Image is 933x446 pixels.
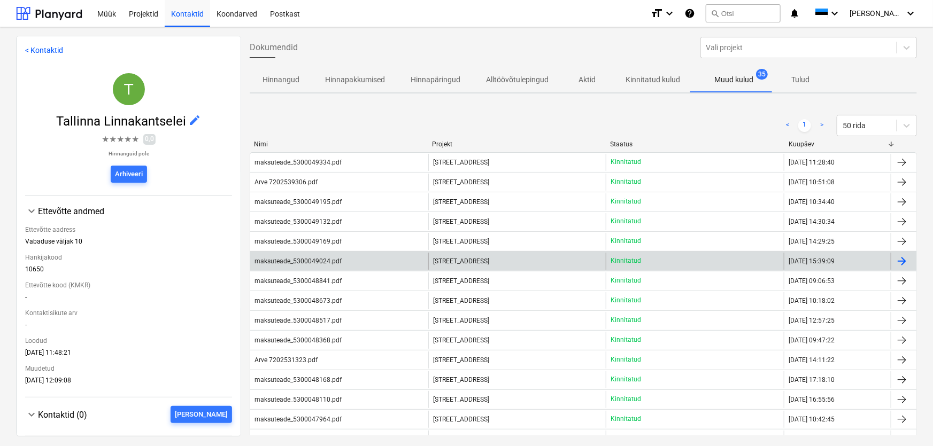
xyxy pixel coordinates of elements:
[880,395,933,446] div: Chat Widget
[25,217,232,388] div: Ettevõtte andmed
[611,197,641,206] p: Kinnitatud
[789,297,835,304] div: [DATE] 10:18:02
[255,257,342,265] div: maksuteade_5300049024.pdf
[255,238,342,245] div: maksuteade_5300049169.pdf
[789,238,835,245] div: [DATE] 14:29:25
[611,414,641,424] p: Kinnitatud
[255,159,342,166] div: maksuteade_5300049334.pdf
[611,256,641,265] p: Kinnitatud
[789,376,835,384] div: [DATE] 17:18:10
[124,133,132,146] span: ★
[433,159,489,166] span: Narva mnt 120
[25,249,232,265] div: Hankijakood
[255,277,342,285] div: maksuteade_5300048841.pdf
[255,178,318,186] div: Arve 7202539306.pdf
[611,237,641,246] p: Kinnitatud
[850,9,903,18] span: [PERSON_NAME]
[789,218,835,225] div: [DATE] 14:30:34
[25,349,232,361] div: [DATE] 11:48:21
[789,416,835,423] div: [DATE] 10:42:45
[38,206,232,216] div: Ettevõtte andmed
[611,217,641,226] p: Kinnitatud
[789,356,835,364] div: [DATE] 14:11:22
[254,140,423,148] div: Nimi
[433,396,489,403] span: Narva mnt 120
[25,293,232,305] div: -
[663,7,676,20] i: keyboard_arrow_down
[115,168,143,181] div: Arhiveeri
[250,41,298,54] span: Dokumendid
[25,305,232,321] div: Kontaktisikute arv
[789,277,835,285] div: [DATE] 09:06:53
[109,133,117,146] span: ★
[433,356,489,364] span: Narva mnt 120
[25,205,232,217] div: Ettevõtte andmed
[789,7,800,20] i: notifications
[433,238,489,245] span: Narva mnt 120
[789,396,835,403] div: [DATE] 16:55:56
[143,134,156,144] span: 0,0
[411,74,460,85] p: Hinnapäringud
[433,297,489,304] span: Narva mnt 120
[433,198,489,206] span: Narva mnt 120
[714,74,753,85] p: Muud kulud
[486,74,549,85] p: Alltöövõtulepingud
[650,7,663,20] i: format_size
[789,159,835,166] div: [DATE] 11:28:40
[102,133,109,146] span: ★
[433,416,489,423] span: Narva mnt 120
[25,238,232,249] div: Vabaduse väljak 10
[904,7,917,20] i: keyboard_arrow_down
[611,395,641,404] p: Kinnitatud
[684,7,695,20] i: Abikeskus
[111,166,147,183] button: Arhiveeri
[132,133,139,146] span: ★
[433,178,489,186] span: Narva mnt 120
[611,355,641,364] p: Kinnitatud
[255,416,342,423] div: maksuteade_5300047964.pdf
[711,9,719,18] span: search
[433,317,489,324] span: Narva mnt 120
[828,7,841,20] i: keyboard_arrow_down
[188,114,201,127] span: edit
[255,297,342,304] div: maksuteade_5300048673.pdf
[25,333,232,349] div: Loodud
[756,69,768,80] span: 35
[611,375,641,384] p: Kinnitatud
[815,119,828,132] a: Next page
[626,74,680,85] p: Kinnitatud kulud
[38,410,87,420] span: Kontaktid (0)
[113,73,145,105] div: Tallinna
[124,80,133,98] span: T
[789,317,835,324] div: [DATE] 12:57:25
[325,74,385,85] p: Hinnapakkumised
[789,178,835,186] div: [DATE] 10:51:08
[255,317,342,324] div: maksuteade_5300048517.pdf
[25,361,232,377] div: Muudetud
[25,423,232,427] div: Kontaktid (0)[PERSON_NAME]
[611,335,641,345] p: Kinnitatud
[789,198,835,206] div: [DATE] 10:34:40
[433,140,602,148] div: Projekt
[611,140,780,148] div: Staatus
[171,406,232,423] button: [PERSON_NAME]
[56,114,188,129] span: Tallinna Linnakantselei
[433,337,489,344] span: Narva mnt 120
[255,396,342,403] div: maksuteade_5300048110.pdf
[255,337,342,344] div: maksuteade_5300048368.pdf
[781,119,794,132] a: Previous page
[433,277,489,285] span: Narva mnt 120
[611,434,641,443] p: Kinnitatud
[798,119,811,132] a: Page 1 is your current page
[611,177,641,186] p: Kinnitatud
[263,74,299,85] p: Hinnangud
[25,205,38,217] span: keyboard_arrow_down
[706,4,781,22] button: Otsi
[25,46,63,54] a: < Kontaktid
[25,277,232,293] div: Ettevõtte kood (KMKR)
[255,218,342,225] div: maksuteade_5300049132.pdf
[611,158,641,167] p: Kinnitatud
[433,376,489,384] span: Narva mnt 120
[788,74,813,85] p: Tulud
[574,74,600,85] p: Aktid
